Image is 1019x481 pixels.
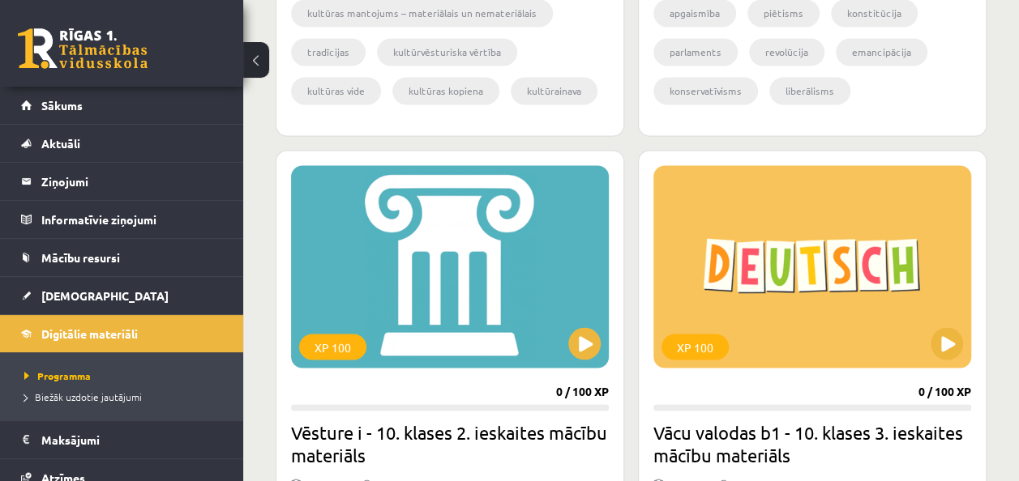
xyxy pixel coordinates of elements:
span: Sākums [41,98,83,113]
span: Aktuāli [41,136,80,151]
a: Sākums [21,87,223,124]
a: Rīgas 1. Tālmācības vidusskola [18,28,148,69]
span: [DEMOGRAPHIC_DATA] [41,288,169,303]
a: Aktuāli [21,125,223,162]
li: liberālisms [769,77,850,104]
div: XP 100 [299,334,366,360]
legend: Maksājumi [41,421,223,458]
div: XP 100 [661,334,729,360]
li: emancipācija [836,38,927,66]
legend: Ziņojumi [41,163,223,200]
li: kultūras kopiena [392,77,499,104]
a: Ziņojumi [21,163,223,200]
span: Programma [24,369,91,382]
a: Digitālie materiāli [21,315,223,352]
a: [DEMOGRAPHIC_DATA] [21,277,223,314]
h2: Vēsture i - 10. klases 2. ieskaites mācību materiāls [291,420,609,466]
li: parlaments [653,38,738,66]
span: Mācību resursi [41,250,120,265]
span: Biežāk uzdotie jautājumi [24,390,142,403]
a: Biežāk uzdotie jautājumi [24,389,227,404]
a: Mācību resursi [21,239,223,276]
li: konservatīvisms [653,77,758,104]
legend: Informatīvie ziņojumi [41,201,223,238]
li: kultūrvēsturiska vērtība [377,38,517,66]
li: kultūrainava [511,77,597,104]
li: kultūras vide [291,77,381,104]
a: Informatīvie ziņojumi [21,201,223,238]
a: Maksājumi [21,421,223,458]
li: tradīcijas [291,38,366,66]
li: revolūcija [749,38,824,66]
span: Digitālie materiāli [41,326,138,341]
a: Programma [24,368,227,383]
h2: Vācu valodas b1 - 10. klases 3. ieskaites mācību materiāls [653,420,971,466]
